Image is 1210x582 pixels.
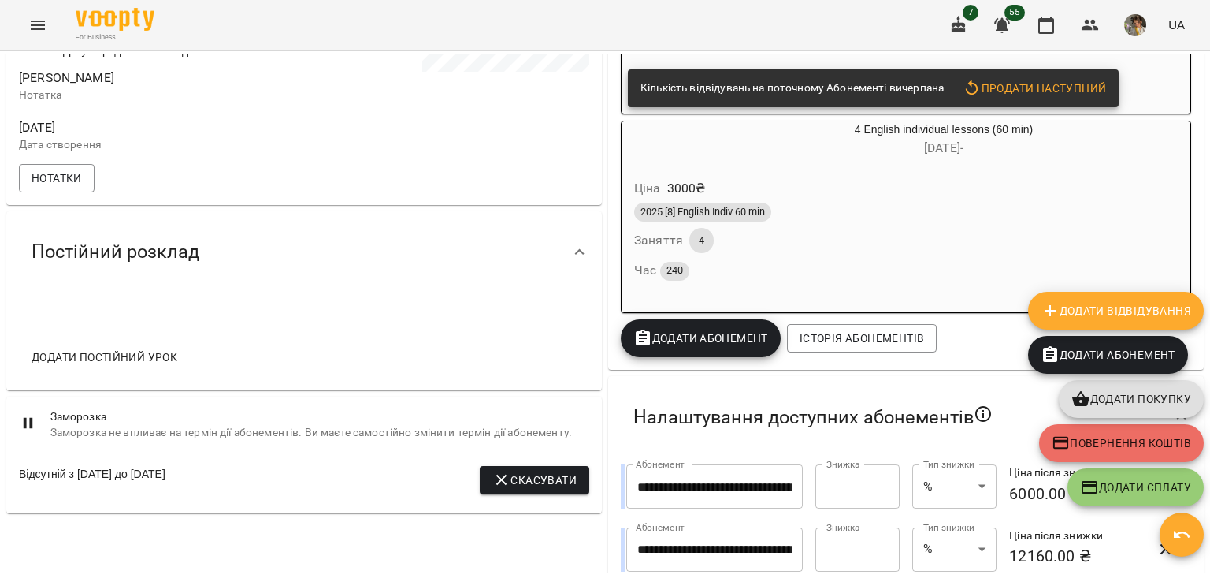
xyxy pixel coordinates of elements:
span: 4 [689,233,714,248]
span: Додати Абонемент [1041,345,1175,364]
button: 4 English individual lessons (60 min)[DATE]- Ціна3000₴2025 [8] English Indiv 60 minЗаняття4Час 240 [622,121,1190,300]
span: Додати Сплату [1080,478,1191,497]
span: Повернення коштів [1052,434,1191,453]
button: Додати постійний урок [25,343,184,371]
span: Налаштування доступних абонементів [633,405,993,430]
span: Історія абонементів [800,329,924,348]
span: Продати наступний [963,79,1106,98]
button: Додати Відвідування [1028,292,1204,330]
button: Додати покупку [1059,380,1204,418]
span: 55 [1004,5,1025,21]
span: Додати покупку [1071,390,1191,409]
span: Нотатки [32,169,82,188]
button: Нотатки [19,164,95,192]
h6: Час [634,259,689,282]
div: Постійний розклад [6,211,602,293]
h6: Ціна після знижки [1009,528,1142,545]
span: Додати Абонемент [633,329,768,348]
div: 4 English individual lessons (60 min) [697,121,1190,159]
div: 4 English individual lessons (60 min) [622,121,697,159]
h6: 12160.00 ₴ [1009,544,1142,569]
span: Скасувати [492,471,577,490]
svg: Якщо не обрано жодного, клієнт зможе побачити всі публічні абонементи [974,405,993,423]
span: 2025 [8] English Indiv 60 min [634,205,771,219]
span: [DATE] - [924,140,963,155]
button: Додати Сплату [1067,468,1204,506]
button: Історія абонементів [787,324,937,353]
h6: Ціна після знижки [1009,464,1142,482]
button: Продати наступний [956,74,1112,103]
p: Дата створення [19,137,301,153]
span: Заморозка [50,409,589,425]
div: Відсутній з [DATE] до [DATE] [19,466,165,494]
span: 240 [660,262,689,279]
span: Додати Відвідування [1041,301,1191,320]
span: 7 [963,5,978,21]
span: For Business [76,32,154,43]
span: Заморозка не впливає на термін дії абонементів. Ви маєте самостійно змінити термін дії абонементу. [50,425,589,441]
img: 084cbd57bb1921baabc4626302ca7563.jfif [1124,14,1146,36]
button: Додати Абонемент [621,319,781,357]
h6: 6000.00 ₴ [1009,482,1142,506]
span: Додати постійний урок [32,348,177,367]
div: % [912,528,997,572]
span: [DATE] [19,118,301,137]
button: UA [1162,10,1191,39]
h6: Ціна [634,177,661,200]
div: Налаштування доступних абонементів [608,376,1204,458]
button: Додати Абонемент [1028,336,1188,374]
button: Скасувати [480,466,589,494]
img: Voopty Logo [76,8,154,31]
button: Menu [19,6,57,44]
p: 3000 ₴ [667,179,706,198]
span: UA [1168,17,1185,33]
div: % [912,464,997,509]
span: [PERSON_NAME] [19,70,114,85]
h6: Заняття [634,229,683,252]
span: Постійний розклад [32,240,199,264]
p: Нотатка [19,88,301,103]
button: Повернення коштів [1039,424,1204,462]
div: Кількість відвідувань на поточному Абонементі вичерпана [640,74,944,103]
